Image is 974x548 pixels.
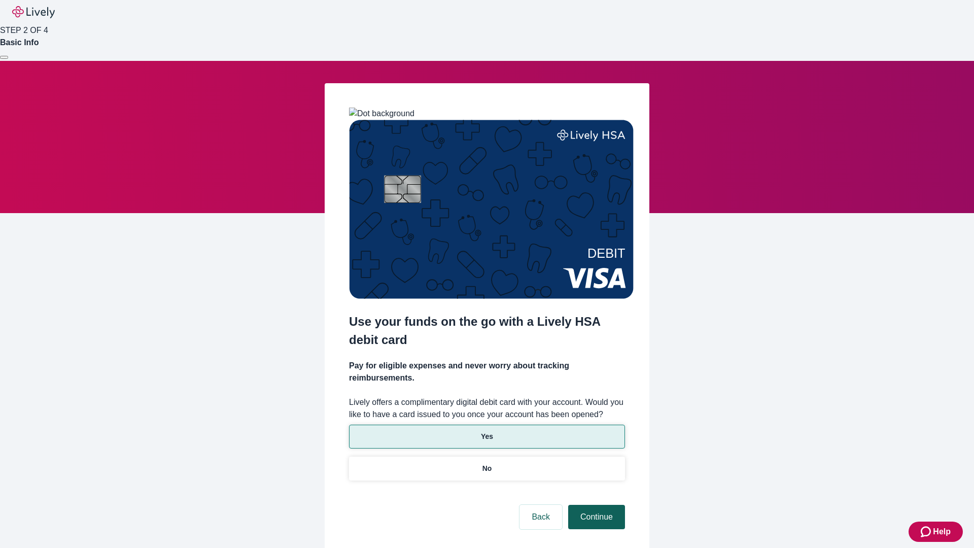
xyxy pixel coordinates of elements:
[482,463,492,474] p: No
[349,313,625,349] h2: Use your funds on the go with a Lively HSA debit card
[349,457,625,481] button: No
[519,505,562,529] button: Back
[349,108,414,120] img: Dot background
[568,505,625,529] button: Continue
[909,522,963,542] button: Zendesk support iconHelp
[349,360,625,384] h4: Pay for eligible expenses and never worry about tracking reimbursements.
[12,6,55,18] img: Lively
[349,396,625,421] label: Lively offers a complimentary digital debit card with your account. Would you like to have a card...
[349,425,625,449] button: Yes
[349,120,634,299] img: Debit card
[921,526,933,538] svg: Zendesk support icon
[933,526,951,538] span: Help
[481,431,493,442] p: Yes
